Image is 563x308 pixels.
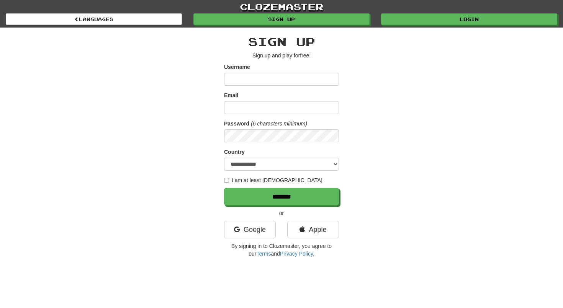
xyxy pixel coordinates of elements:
[224,209,339,217] p: or
[224,52,339,59] p: Sign up and play for !
[224,35,339,48] h2: Sign up
[224,63,250,71] label: Username
[287,221,339,238] a: Apple
[224,91,238,99] label: Email
[280,251,313,257] a: Privacy Policy
[6,13,182,25] a: Languages
[224,178,229,183] input: I am at least [DEMOGRAPHIC_DATA]
[224,242,339,257] p: By signing in to Clozemaster, you agree to our and .
[224,176,322,184] label: I am at least [DEMOGRAPHIC_DATA]
[224,221,276,238] a: Google
[224,120,249,127] label: Password
[251,121,307,127] em: (6 characters minimum)
[224,148,245,156] label: Country
[256,251,271,257] a: Terms
[193,13,370,25] a: Sign up
[381,13,557,25] a: Login
[300,52,309,59] u: free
